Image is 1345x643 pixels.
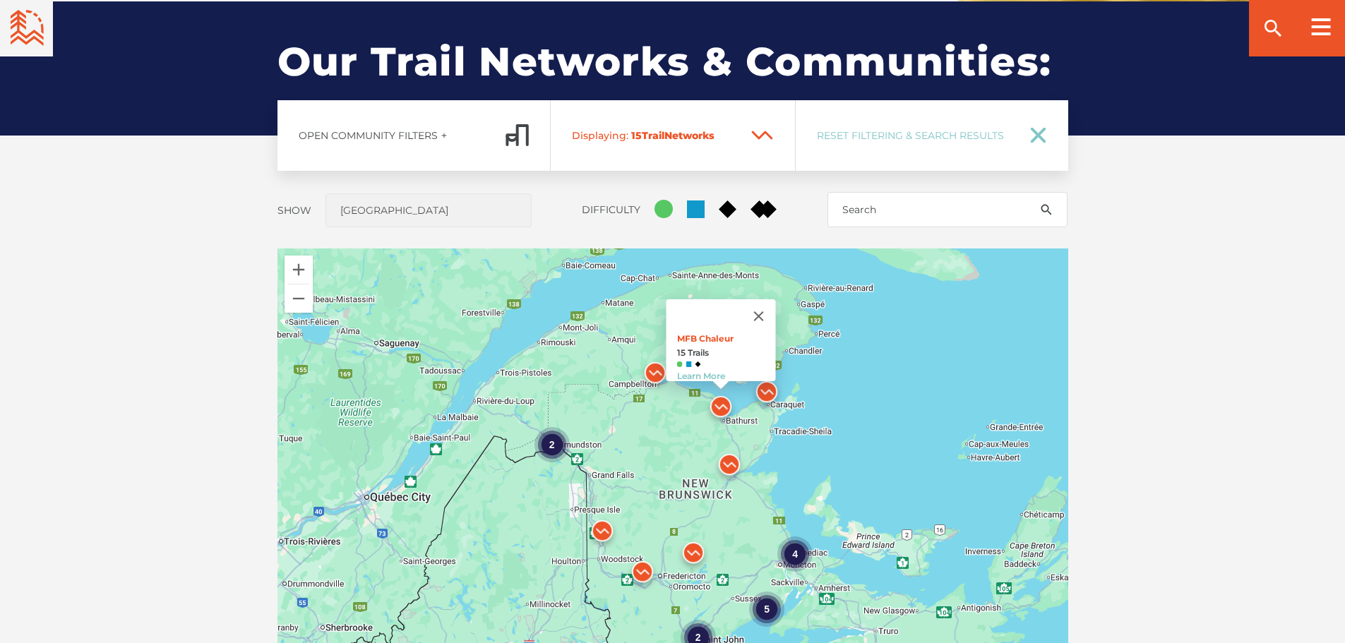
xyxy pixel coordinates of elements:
button: Close [741,299,775,333]
span: s [709,129,715,142]
div: 4 [777,536,813,571]
label: Difficulty [582,203,640,216]
a: Learn More [676,371,724,381]
h2: Our Trail Networks & Communities: [277,1,1068,136]
span: Network [664,129,709,142]
img: Black Diamond [695,361,700,367]
button: Zoom in [285,256,313,284]
a: MFB Chaleur [676,333,733,344]
button: search [1025,192,1068,227]
span: 15 [631,129,642,142]
span: Trail [572,129,739,142]
div: 5 [749,591,784,627]
ion-icon: add [439,131,449,140]
a: Reset Filtering & Search Results [796,100,1068,171]
button: Zoom out [285,284,313,313]
span: Reset Filtering & Search Results [817,129,1012,142]
strong: 15 Trails [676,347,775,358]
img: Green Circle [676,361,682,367]
a: Open Community Filtersadd [277,100,551,171]
span: Displaying: [572,129,628,142]
label: Show [277,204,311,217]
ion-icon: search [1039,203,1053,217]
img: Blue Square [686,361,691,367]
span: Open Community Filters [299,129,438,142]
input: Search [827,192,1068,227]
ion-icon: search [1262,17,1284,40]
div: 2 [534,427,569,462]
